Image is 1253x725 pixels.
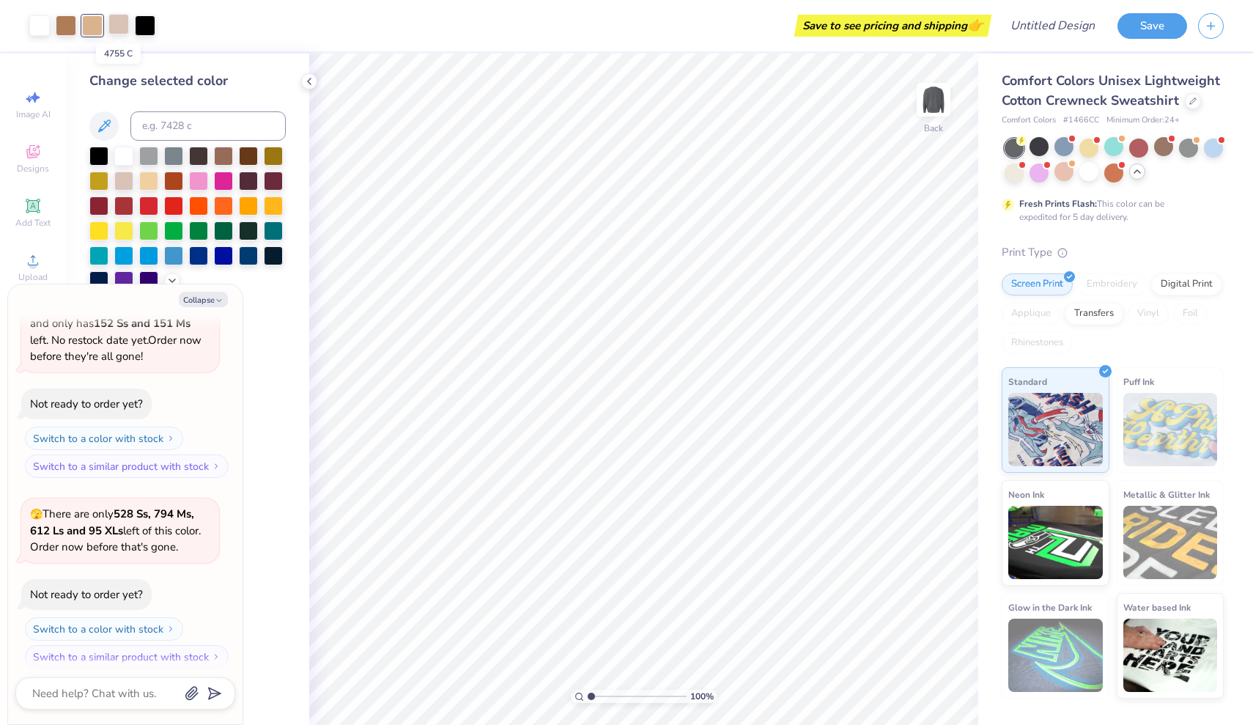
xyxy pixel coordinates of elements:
div: Print Type [1002,244,1224,261]
strong: Fresh Prints Flash: [1019,198,1097,210]
div: Vinyl [1128,303,1169,325]
span: 100 % [690,690,714,703]
strong: 528 Ss, 794 Ms, 612 Ls and 95 XLs [30,507,194,538]
span: 🫣 [30,507,42,521]
img: Switch to a similar product with stock [212,652,221,661]
input: e.g. 7428 c [130,111,286,141]
div: Not ready to order yet? [30,397,143,411]
span: Puff Ink [1123,374,1154,389]
span: There are only left of this color. Order now before that's gone. [30,507,201,554]
span: Image AI [16,108,51,120]
div: Change selected color [89,71,286,91]
img: Switch to a similar product with stock [212,462,221,471]
img: Glow in the Dark Ink [1008,619,1103,692]
span: Comfort Colors Unisex Lightweight Cotton Crewneck Sweatshirt [1002,72,1220,109]
img: Switch to a color with stock [166,434,175,443]
span: Water based Ink [1123,600,1191,615]
img: Puff Ink [1123,393,1218,466]
img: Standard [1008,393,1103,466]
img: Metallic & Glitter Ink [1123,506,1218,579]
div: This color can be expedited for 5 day delivery. [1019,197,1200,224]
span: Comfort Colors [1002,114,1056,127]
span: Upload [18,271,48,283]
button: Switch to a color with stock [25,427,183,450]
span: # 1466CC [1063,114,1099,127]
div: Digital Print [1151,273,1222,295]
span: 👉 [967,16,983,34]
button: Switch to a color with stock [25,617,183,641]
div: Applique [1002,303,1060,325]
div: Embroidery [1077,273,1147,295]
button: Switch to a similar product with stock [25,454,229,478]
div: Foil [1173,303,1208,325]
img: Neon Ink [1008,506,1103,579]
img: Water based Ink [1123,619,1218,692]
div: Transfers [1065,303,1123,325]
div: Save to see pricing and shipping [798,15,988,37]
button: Collapse [179,292,228,307]
span: Standard [1008,374,1047,389]
button: Switch to a similar product with stock [25,645,229,669]
span: Add Text [15,217,51,229]
div: 4755 C [96,43,141,64]
button: Save [1117,13,1187,39]
span: Glow in the Dark Ink [1008,600,1092,615]
span: Neon Ink [1008,487,1044,502]
input: Untitled Design [999,11,1106,40]
span: Minimum Order: 24 + [1106,114,1180,127]
strong: sold out in L & XL [103,300,191,314]
div: Screen Print [1002,273,1073,295]
div: Rhinestones [1002,332,1073,354]
span: Designs [17,163,49,174]
div: Back [924,122,943,135]
img: Back [919,85,948,114]
span: 😱 [30,301,42,314]
strong: 152 Ss and 151 Ms [94,316,191,331]
span: Metallic & Glitter Ink [1123,487,1210,502]
div: Not ready to order yet? [30,587,143,602]
img: Switch to a color with stock [166,625,175,633]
